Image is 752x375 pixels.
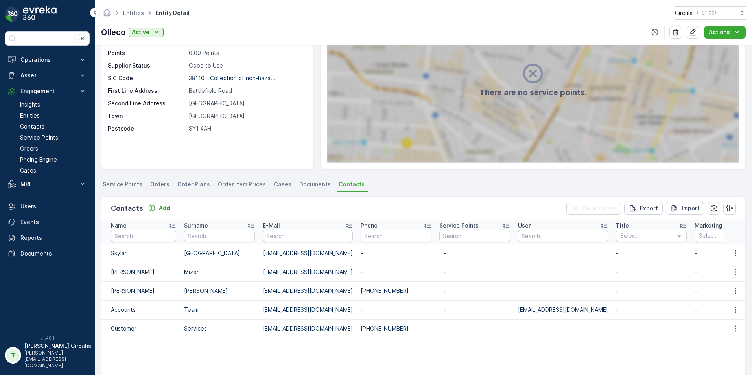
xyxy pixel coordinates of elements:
[514,300,612,319] td: [EMAIL_ADDRESS][DOMAIN_NAME]
[111,222,127,230] p: Name
[24,342,91,350] p: [PERSON_NAME].Circulai
[695,222,746,230] p: Marketing Opt-out
[20,218,87,226] p: Events
[108,99,186,107] p: Second Line Address
[624,202,663,215] button: Export
[518,230,608,242] input: Search
[666,202,704,215] button: Import
[17,121,90,132] a: Contacts
[180,244,259,263] td: [GEOGRAPHIC_DATA]
[101,244,180,263] td: Skylar
[263,222,280,230] p: E-Mail
[154,9,191,17] span: Entity Detail
[108,74,186,82] p: SIC Code
[518,222,531,230] p: User
[20,250,87,257] p: Documents
[177,180,210,188] span: Order Plans
[444,325,505,333] p: -
[108,87,186,95] p: First Line Address
[189,112,305,120] p: [GEOGRAPHIC_DATA]
[17,143,90,154] a: Orders
[184,222,208,230] p: Surname
[189,99,305,107] p: [GEOGRAPHIC_DATA]
[357,281,435,300] td: [PHONE_NUMBER]
[5,6,20,22] img: logo
[180,263,259,281] td: Mizen
[108,49,186,57] p: Points
[103,11,111,18] a: Homepage
[145,203,173,213] button: Add
[20,101,40,108] p: Insights
[5,214,90,230] a: Events
[17,99,90,110] a: Insights
[76,35,84,42] p: ⌘B
[17,110,90,121] a: Entities
[101,281,180,300] td: [PERSON_NAME]
[20,156,57,164] p: Pricing Engine
[5,83,90,99] button: Engagement
[20,123,44,131] p: Contacts
[357,244,435,263] td: -
[5,246,90,261] a: Documents
[184,230,255,242] input: Search
[299,180,331,188] span: Documents
[444,287,505,295] p: -
[132,28,149,36] p: Active
[259,263,357,281] td: [EMAIL_ADDRESS][DOMAIN_NAME]
[101,263,180,281] td: [PERSON_NAME]
[361,222,378,230] p: Phone
[189,125,305,132] p: SY1 4AH
[5,199,90,214] a: Users
[357,319,435,338] td: [PHONE_NUMBER]
[5,342,90,369] button: EE[PERSON_NAME].Circulai[PERSON_NAME][EMAIL_ADDRESS][DOMAIN_NAME]
[5,52,90,68] button: Operations
[339,180,365,188] span: Contacts
[5,176,90,192] button: MRF
[444,249,505,257] p: -
[108,62,186,70] p: Supplier Status
[150,180,170,188] span: Orders
[357,300,435,319] td: -
[259,244,357,263] td: [EMAIL_ADDRESS][DOMAIN_NAME]
[189,75,275,81] p: 38110 - Collection of non-haza...
[20,234,87,242] p: Reports
[439,222,479,230] p: Service Points
[101,319,180,338] td: Customer
[259,281,357,300] td: [EMAIL_ADDRESS][DOMAIN_NAME]
[444,306,505,314] p: -
[180,300,259,319] td: Team
[23,6,57,22] img: logo_dark-DEwI_e13.png
[159,204,170,212] p: Add
[20,134,58,142] p: Service Points
[675,9,694,17] p: Circulai
[682,204,700,212] p: Import
[101,26,125,38] p: Olleco
[361,230,431,242] input: Search
[20,180,74,188] p: MRF
[620,232,675,240] p: Select
[357,263,435,281] td: -
[263,230,353,242] input: Search
[20,72,74,79] p: Asset
[24,350,91,369] p: [PERSON_NAME][EMAIL_ADDRESS][DOMAIN_NAME]
[259,319,357,338] td: [EMAIL_ADDRESS][DOMAIN_NAME]
[444,268,505,276] p: -
[189,49,305,57] p: 0.00 Points
[189,87,305,95] p: Battlefield Road
[704,26,746,39] button: Actions
[259,300,357,319] td: [EMAIL_ADDRESS][DOMAIN_NAME]
[189,62,305,70] p: Good to Use
[612,319,691,338] td: -
[20,167,36,175] p: Cases
[612,263,691,281] td: -
[616,222,629,230] p: Title
[20,87,74,95] p: Engagement
[20,145,38,153] p: Orders
[479,86,587,98] h2: There are no service points.
[675,6,746,20] button: Circulai(+01:00)
[612,281,691,300] td: -
[20,56,74,64] p: Operations
[108,125,186,132] p: Postcode
[582,204,616,212] p: Clear Filters
[17,154,90,165] a: Pricing Engine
